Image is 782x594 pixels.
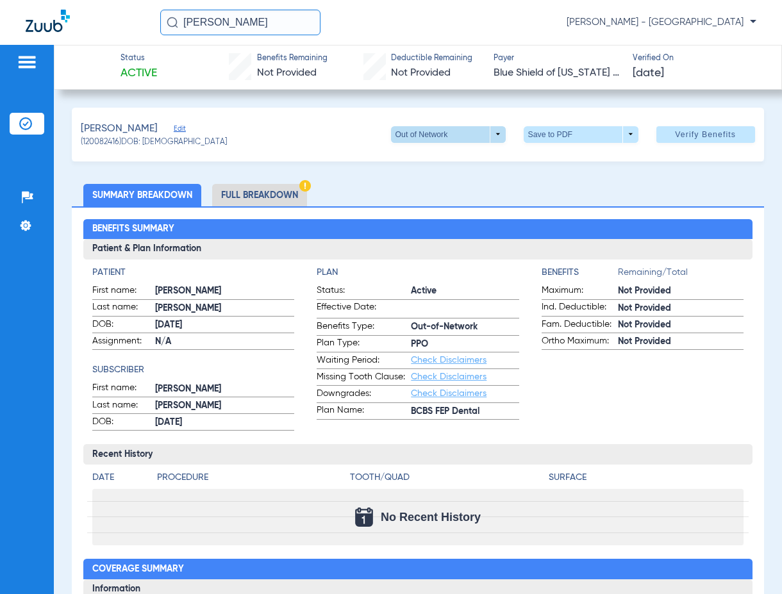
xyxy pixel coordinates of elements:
span: Payer [494,53,622,65]
h3: Recent History [83,444,753,465]
h4: Surface [549,471,744,484]
span: [PERSON_NAME] [155,302,294,315]
span: Deductible Remaining [391,53,472,65]
span: DOB: [92,415,155,431]
button: Save to PDF [524,126,638,143]
span: Status [121,53,157,65]
h4: Procedure [157,471,345,484]
span: DOB: [92,318,155,333]
span: Not Provided [391,68,451,78]
app-breakdown-title: Tooth/Quad [350,471,545,489]
span: (120082416) DOB: [DEMOGRAPHIC_DATA] [81,137,227,149]
span: Missing Tooth Clause: [317,370,411,386]
img: Calendar [355,507,373,527]
app-breakdown-title: Surface [549,471,744,489]
span: Last name: [92,301,155,316]
span: Not Provided [618,285,744,298]
a: Check Disclaimers [411,389,487,398]
span: Not Provided [618,318,744,332]
span: Blue Shield of [US_STATE] Federal Plan [494,65,622,81]
h3: Patient & Plan Information [83,239,753,260]
span: [DATE] [155,416,294,429]
span: [PERSON_NAME] - [GEOGRAPHIC_DATA] [567,16,756,29]
img: hamburger-icon [17,54,37,70]
h2: Coverage Summary [83,559,753,579]
span: Effective Date: [317,301,411,318]
span: Out-of-Network [411,320,519,334]
span: Verified On [633,53,761,65]
span: Plan Type: [317,336,411,352]
span: Plan Name: [317,404,411,419]
span: Active [121,65,157,81]
span: Verify Benefits [675,129,736,140]
app-breakdown-title: Date [92,471,146,489]
img: Search Icon [167,17,178,28]
span: Maximum: [542,284,618,299]
span: [DATE] [633,65,664,81]
h4: Tooth/Quad [350,471,545,484]
a: Check Disclaimers [411,356,487,365]
span: Not Provided [257,68,317,78]
h4: Subscriber [92,363,294,377]
iframe: Chat Widget [718,532,782,594]
span: Downgrades: [317,387,411,402]
input: Search for patients [160,10,320,35]
span: Remaining/Total [618,266,744,284]
a: Check Disclaimers [411,372,487,381]
h4: Benefits [542,266,618,279]
span: First name: [92,381,155,397]
span: [PERSON_NAME] [155,285,294,298]
span: Benefits Type: [317,320,411,335]
h2: Benefits Summary [83,219,753,240]
span: Ortho Maximum: [542,334,618,350]
img: Zuub Logo [26,10,70,32]
app-breakdown-title: Benefits [542,266,618,284]
span: [PERSON_NAME] [155,383,294,396]
li: Full Breakdown [212,184,307,206]
span: N/A [155,335,294,349]
span: Not Provided [618,335,744,349]
h4: Plan [317,266,519,279]
button: Out of Network [391,126,506,143]
span: Ind. Deductible: [542,301,618,316]
img: Hazard [299,180,311,192]
span: Fam. Deductible: [542,318,618,333]
span: Not Provided [618,302,744,315]
span: Benefits Remaining [257,53,328,65]
h4: Patient [92,266,294,279]
span: PPO [411,338,519,351]
span: Active [411,285,519,298]
span: Status: [317,284,411,299]
span: No Recent History [381,511,481,524]
h4: Date [92,471,146,484]
span: Assignment: [92,334,155,350]
span: First name: [92,284,155,299]
span: BCBS FEP Dental [411,405,519,418]
span: Edit [174,124,185,136]
button: Verify Benefits [656,126,755,143]
span: [PERSON_NAME] [81,121,158,137]
li: Summary Breakdown [83,184,201,206]
app-breakdown-title: Procedure [157,471,345,489]
span: Waiting Period: [317,354,411,369]
span: [PERSON_NAME] [155,399,294,413]
span: [DATE] [155,318,294,332]
span: Last name: [92,399,155,414]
